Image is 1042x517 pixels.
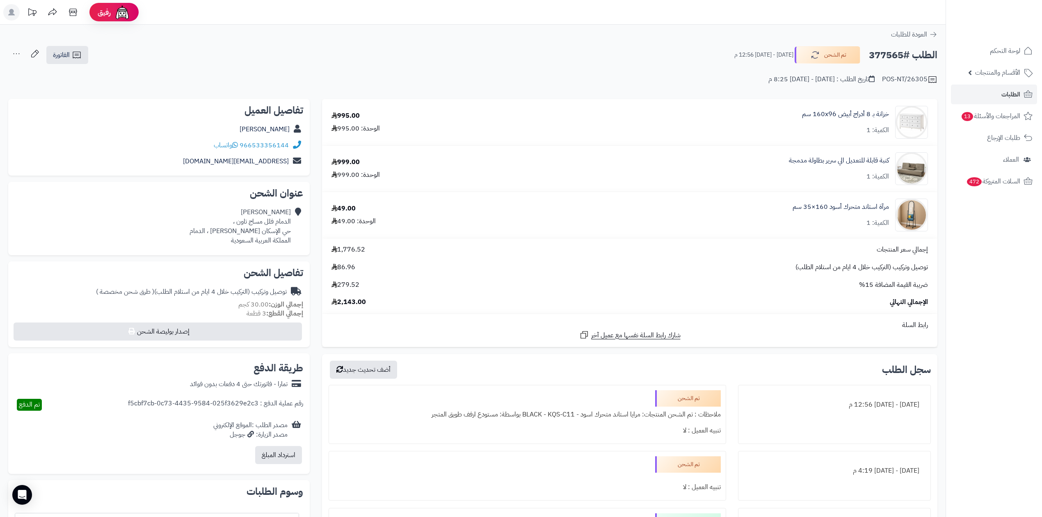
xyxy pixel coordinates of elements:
[330,361,397,379] button: أضف تحديث جديد
[14,323,302,341] button: إصدار بوليصة الشحن
[951,106,1037,126] a: المراجعات والأسئلة13
[331,158,360,167] div: 999.00
[966,177,983,187] span: 472
[331,124,380,133] div: الوحدة: 995.00
[951,128,1037,148] a: طلبات الإرجاع
[331,297,366,307] span: 2,143.00
[961,112,974,121] span: 13
[96,287,287,297] div: توصيل وتركيب (التركيب خلال 4 ايام من استلام الطلب)
[990,45,1020,57] span: لوحة التحكم
[890,297,928,307] span: الإجمالي النهائي
[743,463,925,479] div: [DATE] - [DATE] 4:19 م
[882,75,937,85] div: POS-NT/26305
[896,152,928,185] img: 1747810535-1-90x90.jpg
[1001,89,1020,100] span: الطلبات
[254,363,303,373] h2: طريقة الدفع
[1003,154,1019,165] span: العملاء
[891,30,937,39] a: العودة للطلبات
[591,331,681,340] span: شارك رابط السلة نفسها مع عميل آخر
[951,172,1037,191] a: السلات المتروكة472
[896,106,928,139] img: 1731233659-1-90x90.jpg
[951,150,1037,169] a: العملاء
[214,140,238,150] a: واتساب
[734,51,793,59] small: [DATE] - [DATE] 12:56 م
[53,50,70,60] span: الفاتورة
[882,365,931,375] h3: سجل الطلب
[877,245,928,254] span: إجمالي سعر المنتجات
[238,300,303,309] small: 30.00 كجم
[213,421,288,439] div: مصدر الطلب :الموقع الإلكتروني
[975,67,1020,78] span: الأقسام والمنتجات
[334,423,721,439] div: تنبيه العميل : لا
[12,485,32,505] div: Open Intercom Messenger
[15,268,303,278] h2: تفاصيل الشحن
[795,263,928,272] span: توصيل وتركيب (التركيب خلال 4 ايام من استلام الطلب)
[247,309,303,318] small: 3 قطعة
[46,46,88,64] a: الفاتورة
[655,456,721,473] div: تم الشحن
[98,7,111,17] span: رفيق
[859,280,928,290] span: ضريبة القيمة المضافة 15%
[240,140,289,150] a: 966533356144
[15,105,303,115] h2: تفاصيل العميل
[795,46,860,64] button: تم الشحن
[269,300,303,309] strong: إجمالي الوزن:
[331,204,356,213] div: 49.00
[966,176,1020,187] span: السلات المتروكة
[266,309,303,318] strong: إجمالي القطع:
[866,172,889,181] div: الكمية: 1
[743,397,925,413] div: [DATE] - [DATE] 12:56 م
[331,111,360,121] div: 995.00
[951,85,1037,104] a: الطلبات
[331,280,359,290] span: 279.52
[22,4,42,23] a: تحديثات المنصة
[768,75,875,84] div: تاريخ الطلب : [DATE] - [DATE] 8:25 م
[802,110,889,119] a: خزانة بـ 8 أدراج أبيض ‎160x96 سم‏
[961,110,1020,122] span: المراجعات والأسئلة
[19,400,40,409] span: تم الدفع
[869,47,937,64] h2: الطلب #377565
[866,126,889,135] div: الكمية: 1
[190,208,291,245] div: [PERSON_NAME] الدمام فلل مساج تاون ، حي الإسكان [PERSON_NAME] ، الدمام المملكة العربية السعودية
[114,4,130,21] img: ai-face.png
[331,245,365,254] span: 1,776.52
[331,170,380,180] div: الوحدة: 999.00
[331,217,376,226] div: الوحدة: 49.00
[951,41,1037,61] a: لوحة التحكم
[579,330,681,340] a: شارك رابط السلة نفسها مع عميل آخر
[190,380,288,389] div: تمارا - فاتورتك حتى 4 دفعات بدون فوائد
[789,156,889,165] a: كنبة قابلة للتعديل الي سرير بطاولة مدمجة
[866,218,889,228] div: الكمية: 1
[255,446,302,464] button: استرداد المبلغ
[896,199,928,231] img: 1753188072-1-90x90.jpg
[986,7,1034,24] img: logo-2.png
[655,390,721,407] div: تم الشحن
[15,487,303,496] h2: وسوم الطلبات
[891,30,927,39] span: العودة للطلبات
[793,202,889,212] a: مرآة استاند متحرك أسود 160×35 سم
[213,430,288,439] div: مصدر الزيارة: جوجل
[128,399,303,411] div: رقم عملية الدفع : f5cbf7cb-0c73-4435-9584-025f3629e2c3
[325,320,934,330] div: رابط السلة
[987,132,1020,144] span: طلبات الإرجاع
[331,263,355,272] span: 86.96
[334,479,721,495] div: تنبيه العميل : لا
[240,124,290,134] a: [PERSON_NAME]
[183,156,289,166] a: [EMAIL_ADDRESS][DOMAIN_NAME]
[334,407,721,423] div: ملاحظات : تم الشحن المنتجات: مرايا استاند متحرك اسود - BLACK - KQS-C11 بواسطة: مستودع ارفف طويق ا...
[96,287,154,297] span: ( طرق شحن مخصصة )
[15,188,303,198] h2: عنوان الشحن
